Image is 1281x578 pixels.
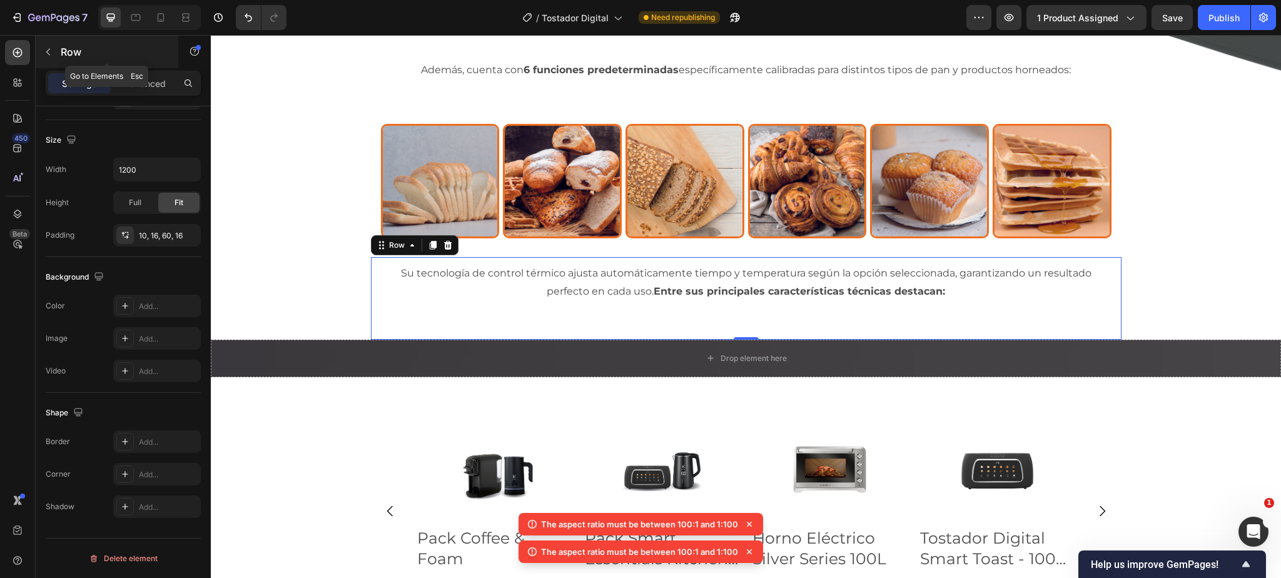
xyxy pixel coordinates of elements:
p: 7 [82,10,88,25]
strong: Entre sus principales características técnicas destacan: [443,250,734,262]
a: Pack Coffee & Foam [236,387,331,482]
iframe: Intercom live chat [1238,517,1268,547]
div: Undo/Redo [236,5,286,30]
p: The aspect ratio must be between 100:1 and 1:100 [541,518,738,530]
div: Shape [46,405,86,422]
div: Delete element [89,551,158,566]
p: Su tecnología de control térmico ajusta automáticamente tiempo y temperatura según la opción sele... [171,230,899,266]
p: The aspect ratio must be between 100:1 and 1:100 [541,545,738,558]
span: 1 product assigned [1037,11,1118,24]
span: Save [1162,13,1183,23]
div: 450 [12,133,30,143]
button: Publish [1198,5,1250,30]
img: gempages_574554865397662832-29a6354f-6ccc-4c7c-8bf5-773e5f5b4065.jpg [659,89,778,203]
a: Pack Smart Essentials Kitchen-It [404,387,499,482]
p: Row [61,44,167,59]
p: Settings [62,77,97,90]
div: Publish [1208,11,1240,24]
img: gempages_574554865397662832-3beffff0-808d-4b98-8d09-a3fce4bd28e6.jpg [782,89,901,203]
div: Add... [139,366,198,377]
div: Add... [139,469,198,480]
h2: Horno Eléctrico Silver Series 100L [540,492,698,535]
img: gempages_574554865397662832-eb82c718-9d34-44e0-b1d7-00bfbd8d5cc9.jpg [415,89,534,203]
a: Horno Eléctrico Silver Series 100L [572,387,666,482]
button: Carousel Next Arrow [874,459,909,494]
span: Tostador Digital [542,11,609,24]
button: Show survey - Help us improve GemPages! [1091,557,1253,572]
div: Row [176,205,196,216]
button: Save [1152,5,1193,30]
img: gempages_574554865397662832-0e2b3498-5423-40f0-bf67-5746f52e9946.jpg [537,89,656,203]
div: Beta [9,229,30,239]
h2: Pack Coffee & Foam [205,492,363,535]
span: Full [129,197,141,208]
div: Drop element here [510,318,576,328]
h2: Tostador Digital Smart Toast - 100% Automático [708,492,866,535]
div: Video [46,365,66,377]
img: gempages_574554865397662832-bafcbc76-9859-4178-9e57-140a83b33575.jpg [292,89,411,203]
div: 10, 16, 60, 16 [139,230,198,241]
p: Advanced [123,77,166,90]
a: Tostador Digital Smart Toast - 100% Automático [739,387,834,482]
button: 7 [5,5,93,30]
input: Auto [114,158,200,181]
div: Add... [139,333,198,345]
div: Color [46,300,65,312]
div: Padding [46,230,74,241]
span: / [536,11,539,24]
span: Fit [175,197,183,208]
div: Add... [139,502,198,513]
iframe: Design area [211,35,1281,578]
div: Width [46,164,66,175]
button: 1 product assigned [1026,5,1147,30]
div: Height [46,197,69,208]
div: Size [46,132,79,149]
div: Image [46,333,68,344]
div: Corner [46,469,71,480]
span: Help us improve GemPages! [1091,559,1238,570]
div: Shadow [46,501,74,512]
div: Background [46,269,106,286]
div: Add... [139,437,198,448]
span: Need republishing [651,12,715,23]
span: 1 [1264,498,1274,508]
button: Delete element [46,549,201,569]
div: Add... [139,301,198,312]
button: Carousel Back Arrow [162,459,197,494]
div: Border [46,436,70,447]
h2: Pack Smart Essentials Kitchen-It [373,492,530,535]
